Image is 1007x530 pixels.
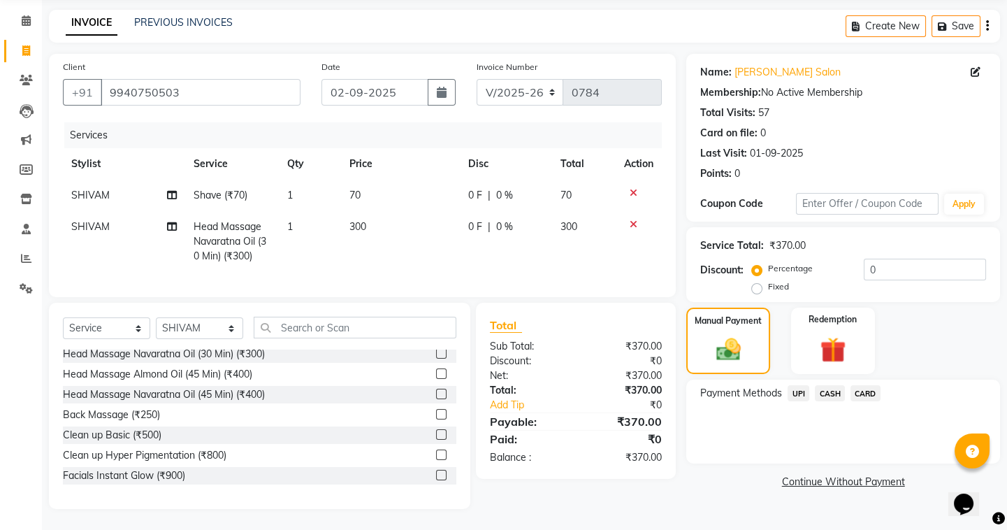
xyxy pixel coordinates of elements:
[695,315,762,327] label: Manual Payment
[477,61,537,73] label: Invoice Number
[796,193,939,215] input: Enter Offer / Coupon Code
[488,188,491,203] span: |
[758,106,769,120] div: 57
[194,189,247,201] span: Shave (₹70)
[700,386,782,401] span: Payment Methods
[932,15,980,37] button: Save
[479,339,576,354] div: Sub Total:
[768,280,789,293] label: Fixed
[490,318,522,333] span: Total
[479,431,576,447] div: Paid:
[788,385,809,401] span: UPI
[71,189,110,201] span: SHIVAM
[460,148,552,180] th: Disc
[63,387,265,402] div: Head Massage Navaratna Oil (45 Min) (₹400)
[468,188,482,203] span: 0 F
[750,146,803,161] div: 01-09-2025
[254,317,456,338] input: Search or Scan
[576,431,672,447] div: ₹0
[709,336,748,364] img: _cash.svg
[576,339,672,354] div: ₹370.00
[321,61,340,73] label: Date
[468,220,482,234] span: 0 F
[576,413,672,430] div: ₹370.00
[809,313,857,326] label: Redemption
[734,65,841,80] a: [PERSON_NAME] Salon
[63,148,185,180] th: Stylist
[63,347,265,361] div: Head Massage Navaratna Oil (30 Min) (₹300)
[479,368,576,383] div: Net:
[349,220,366,233] span: 300
[760,126,766,141] div: 0
[700,85,986,100] div: No Active Membership
[63,61,85,73] label: Client
[279,148,341,180] th: Qty
[194,220,266,262] span: Head Massage Navaratna Oil (30 Min) (₹300)
[479,413,576,430] div: Payable:
[496,188,513,203] span: 0 %
[479,383,576,398] div: Total:
[63,79,102,106] button: +91
[479,398,592,413] a: Add Tip
[700,106,755,120] div: Total Visits:
[479,354,576,368] div: Discount:
[341,148,460,180] th: Price
[846,15,926,37] button: Create New
[850,385,881,401] span: CARD
[576,354,672,368] div: ₹0
[63,367,252,382] div: Head Massage Almond Oil (45 Min) (₹400)
[287,220,293,233] span: 1
[700,238,764,253] div: Service Total:
[769,238,806,253] div: ₹370.00
[71,220,110,233] span: SHIVAM
[101,79,300,106] input: Search by Name/Mobile/Email/Code
[700,65,732,80] div: Name:
[66,10,117,36] a: INVOICE
[134,16,233,29] a: PREVIOUS INVOICES
[560,220,577,233] span: 300
[689,475,997,489] a: Continue Without Payment
[576,383,672,398] div: ₹370.00
[734,166,740,181] div: 0
[576,450,672,465] div: ₹370.00
[496,220,513,234] span: 0 %
[63,408,160,422] div: Back Massage (₹250)
[944,194,984,215] button: Apply
[287,189,293,201] span: 1
[63,489,173,503] div: Facials Charcoal (₹1200)
[64,122,672,148] div: Services
[63,468,185,483] div: Facials Instant Glow (₹900)
[560,189,572,201] span: 70
[576,368,672,383] div: ₹370.00
[488,220,491,234] span: |
[63,428,161,443] div: Clean up Basic (₹500)
[185,148,279,180] th: Service
[700,166,732,181] div: Points:
[63,448,226,463] div: Clean up Hyper Pigmentation (₹800)
[700,85,761,100] div: Membership:
[768,262,813,275] label: Percentage
[592,398,672,413] div: ₹0
[700,146,747,161] div: Last Visit:
[616,148,662,180] th: Action
[700,263,744,278] div: Discount:
[815,385,845,401] span: CASH
[700,126,758,141] div: Card on file:
[700,196,795,211] div: Coupon Code
[349,189,361,201] span: 70
[812,334,854,366] img: _gift.svg
[948,474,993,516] iframe: chat widget
[552,148,616,180] th: Total
[479,450,576,465] div: Balance :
